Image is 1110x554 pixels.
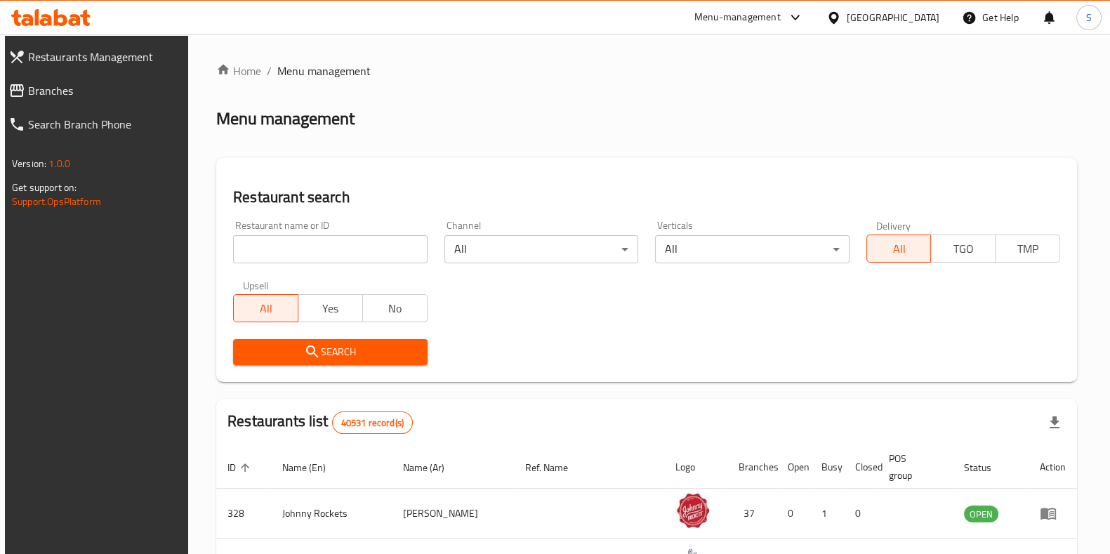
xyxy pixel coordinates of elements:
[866,235,932,263] button: All
[995,235,1060,263] button: TMP
[655,235,849,263] div: All
[332,411,413,434] div: Total records count
[227,411,413,434] h2: Restaurants list
[304,298,357,319] span: Yes
[369,298,422,319] span: No
[810,446,844,489] th: Busy
[28,48,179,65] span: Restaurants Management
[267,62,272,79] li: /
[525,459,586,476] span: Ref. Name
[847,10,939,25] div: [GEOGRAPHIC_DATA]
[810,489,844,539] td: 1
[216,62,1077,79] nav: breadcrumb
[1029,446,1077,489] th: Action
[28,116,179,133] span: Search Branch Phone
[930,235,996,263] button: TGO
[362,294,428,322] button: No
[937,239,990,259] span: TGO
[233,235,427,263] input: Search for restaurant name or ID..
[277,62,371,79] span: Menu management
[28,82,179,99] span: Branches
[216,62,261,79] a: Home
[844,446,878,489] th: Closed
[333,416,412,430] span: 40531 record(s)
[271,489,392,539] td: Johnny Rockets
[12,154,46,173] span: Version:
[1040,505,1066,522] div: Menu
[1086,10,1092,25] span: S
[227,459,254,476] span: ID
[675,493,711,528] img: Johnny Rockets
[964,459,1010,476] span: Status
[1038,406,1071,440] div: Export file
[777,446,810,489] th: Open
[244,343,416,361] span: Search
[239,298,293,319] span: All
[777,489,810,539] td: 0
[216,489,271,539] td: 328
[727,489,777,539] td: 37
[873,239,926,259] span: All
[964,506,998,522] span: OPEN
[664,446,727,489] th: Logo
[216,107,355,130] h2: Menu management
[403,459,463,476] span: Name (Ar)
[282,459,344,476] span: Name (En)
[243,280,269,290] label: Upsell
[964,506,998,522] div: OPEN
[233,339,427,365] button: Search
[392,489,514,539] td: [PERSON_NAME]
[727,446,777,489] th: Branches
[694,9,781,26] div: Menu-management
[12,192,101,211] a: Support.OpsPlatform
[1001,239,1055,259] span: TMP
[233,187,1060,208] h2: Restaurant search
[298,294,363,322] button: Yes
[12,178,77,197] span: Get support on:
[876,220,911,230] label: Delivery
[233,294,298,322] button: All
[48,154,70,173] span: 1.0.0
[889,450,936,484] span: POS group
[844,489,878,539] td: 0
[444,235,638,263] div: All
